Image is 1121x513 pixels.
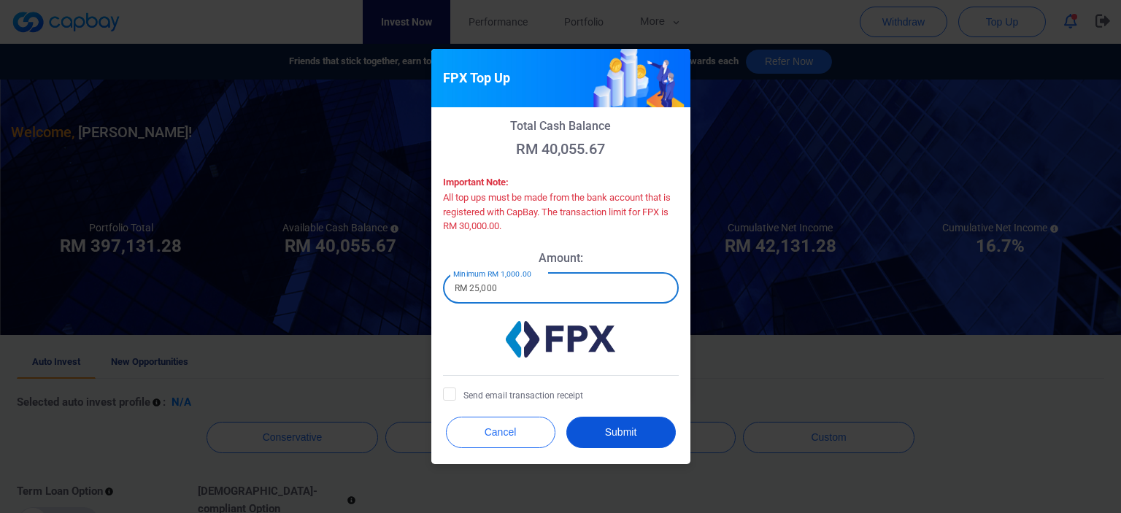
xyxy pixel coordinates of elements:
p: All top ups must be made from the bank account that is registered with CapBay. The transaction li... [443,190,679,234]
img: fpxLogo [506,321,615,358]
span: RM 30,000.00 [443,220,499,231]
button: Cancel [446,417,555,448]
p: RM 40,055.67 [443,140,679,158]
h5: FPX Top Up [443,69,510,87]
span: Send email transaction receipt [443,387,583,402]
strong: Important Note: [443,177,509,188]
label: Minimum RM 1,000.00 [453,269,531,279]
p: Amount: [443,251,679,265]
p: Total Cash Balance [443,119,679,133]
button: Submit [566,417,676,448]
